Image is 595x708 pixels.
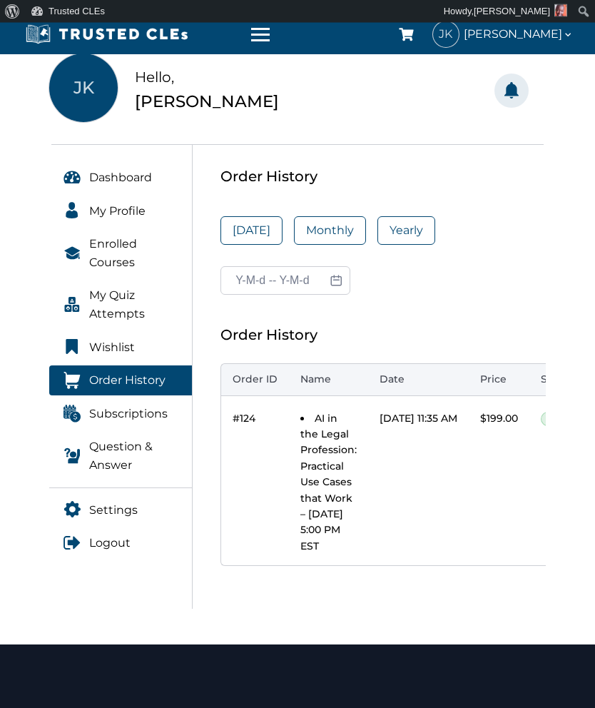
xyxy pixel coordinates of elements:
[377,217,435,246] a: Yearly
[380,411,457,427] div: [DATE] 11:35 AM
[21,24,192,45] img: Trusted CLEs
[89,203,146,221] span: My Profile
[49,230,193,278] a: Enrolled Courses
[89,169,152,188] span: Dashboard
[49,197,193,227] a: My Profile
[474,6,550,16] span: [PERSON_NAME]
[49,366,193,396] a: Order History
[49,400,193,430] a: Subscriptions
[49,333,193,363] a: Wishlist
[49,529,193,559] a: Logout
[220,267,350,295] input: Y-M-d -- Y-M-d
[300,411,357,555] li: AI in the Legal Profession: Practical Use Cases that Work – [DATE] 5:00 PM EST
[220,166,546,188] div: Order History
[89,438,178,475] span: Question & Answer
[49,54,118,123] span: JK
[89,535,131,553] span: Logout
[220,364,289,396] th: Order ID
[289,364,368,396] th: Name
[294,217,366,246] a: Monthly
[135,89,279,116] div: [PERSON_NAME]
[135,66,279,89] div: Hello,
[233,411,278,427] div: #124
[480,411,518,427] div: $199.00
[49,433,193,480] a: Question & Answer
[89,372,166,390] span: Order History
[433,21,459,47] span: JK
[220,217,283,246] a: [DATE]
[469,364,529,396] th: Price
[220,324,546,347] div: Order History
[89,287,178,323] span: My Quiz Attempts
[49,281,193,329] a: My Quiz Attempts
[89,236,178,272] span: Enrolled Courses
[89,339,135,358] span: Wishlist
[89,502,138,520] span: Settings
[368,364,469,396] th: Date
[89,405,168,424] span: Subscriptions
[49,163,193,193] a: Dashboard
[464,26,574,43] span: [PERSON_NAME]
[49,496,193,526] a: Settings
